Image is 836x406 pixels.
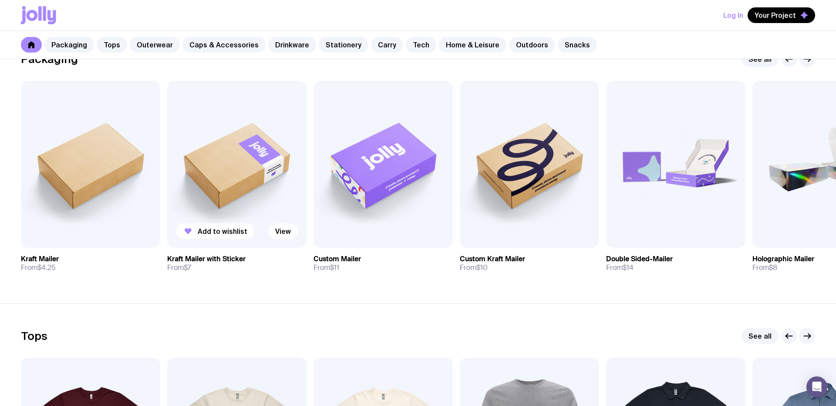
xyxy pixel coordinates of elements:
[268,223,298,239] a: View
[21,263,56,272] span: From
[21,248,160,279] a: Kraft MailerFrom$4.25
[313,248,453,279] a: Custom MailerFrom$11
[167,263,191,272] span: From
[319,37,368,53] a: Stationery
[748,7,815,23] button: Your Project
[742,328,779,344] a: See all
[606,248,745,279] a: Double Sided-MailerFrom$14
[21,255,59,263] h3: Kraft Mailer
[742,51,779,67] a: See all
[182,37,266,53] a: Caps & Accessories
[460,263,488,272] span: From
[755,11,796,20] span: Your Project
[752,255,814,263] h3: Holographic Mailer
[37,263,56,272] span: $4.25
[130,37,180,53] a: Outerwear
[371,37,403,53] a: Carry
[21,53,78,66] h2: Packaging
[184,263,191,272] span: $7
[769,263,777,272] span: $8
[509,37,555,53] a: Outdoors
[44,37,94,53] a: Packaging
[406,37,436,53] a: Tech
[313,255,361,263] h3: Custom Mailer
[623,263,634,272] span: $14
[460,248,599,279] a: Custom Kraft MailerFrom$10
[606,255,673,263] h3: Double Sided-Mailer
[330,263,339,272] span: $11
[806,376,827,397] div: Open Intercom Messenger
[752,263,777,272] span: From
[476,263,488,272] span: $10
[167,248,307,279] a: Kraft Mailer with StickerFrom$7
[723,7,743,23] button: Log In
[176,223,254,239] button: Add to wishlist
[439,37,506,53] a: Home & Leisure
[558,37,597,53] a: Snacks
[97,37,127,53] a: Tops
[460,255,525,263] h3: Custom Kraft Mailer
[198,227,247,236] span: Add to wishlist
[167,255,246,263] h3: Kraft Mailer with Sticker
[606,263,634,272] span: From
[21,329,47,343] h2: Tops
[313,263,339,272] span: From
[268,37,316,53] a: Drinkware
